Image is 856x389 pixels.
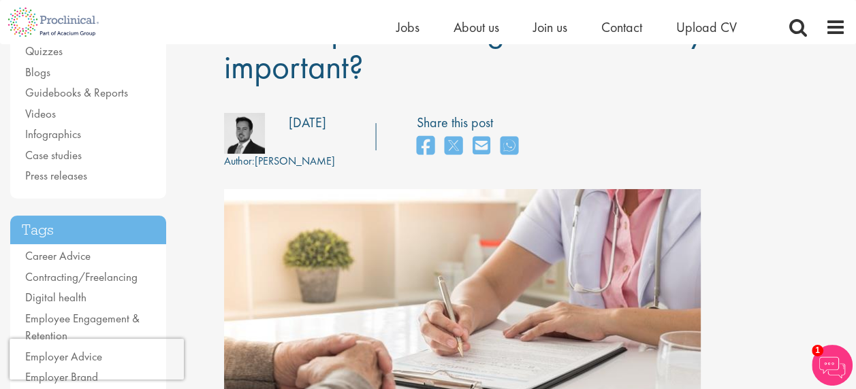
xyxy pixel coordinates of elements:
[224,7,755,88] span: What is pharmacovigilance and why is it important?
[25,168,87,183] a: Press releases
[224,154,335,169] div: [PERSON_NAME]
[224,154,255,168] span: Author:
[445,132,462,161] a: share on twitter
[25,269,138,284] a: Contracting/Freelancing
[812,345,823,356] span: 1
[25,311,140,343] a: Employee Engagement & Retention
[25,106,56,121] a: Videos
[454,18,499,36] a: About us
[25,290,86,305] a: Digital health
[812,345,853,386] img: Chatbot
[417,113,525,133] label: Share this post
[10,216,166,245] h3: Tags
[25,44,63,58] a: Quizzes
[224,113,265,154] img: 5e1a95ea-d6c7-48fb-5060-08d5c217fec2
[396,18,419,36] a: Jobs
[601,18,642,36] a: Contact
[25,85,128,100] a: Guidebooks & Reports
[676,18,737,36] a: Upload CV
[501,132,518,161] a: share on whats app
[25,148,82,163] a: Case studies
[25,65,50,80] a: Blogs
[533,18,567,36] a: Join us
[289,113,326,133] div: [DATE]
[25,126,81,141] a: Infographics
[10,339,184,379] iframe: reCAPTCHA
[473,132,490,161] a: share on email
[417,132,434,161] a: share on facebook
[25,248,91,263] a: Career Advice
